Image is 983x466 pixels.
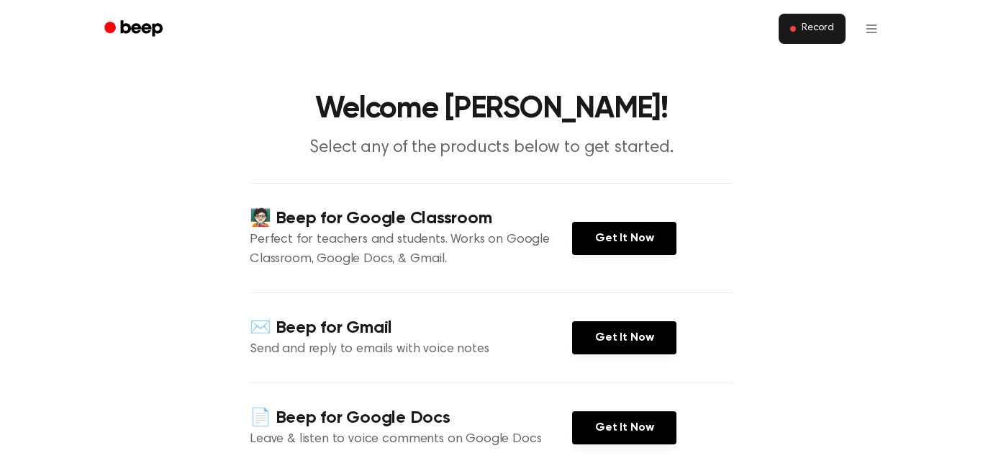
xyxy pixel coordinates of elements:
[215,136,768,160] p: Select any of the products below to get started.
[250,316,572,340] h4: ✉️ Beep for Gmail
[94,15,176,43] a: Beep
[250,406,572,430] h4: 📄 Beep for Google Docs
[572,411,676,444] a: Get It Now
[250,340,572,359] p: Send and reply to emails with voice notes
[802,22,834,35] span: Record
[572,222,676,255] a: Get It Now
[250,430,572,449] p: Leave & listen to voice comments on Google Docs
[123,94,860,125] h1: Welcome [PERSON_NAME]!
[572,321,676,354] a: Get It Now
[250,230,572,269] p: Perfect for teachers and students. Works on Google Classroom, Google Docs, & Gmail.
[250,207,572,230] h4: 🧑🏻‍🏫 Beep for Google Classroom
[779,14,846,44] button: Record
[854,12,889,46] button: Open menu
